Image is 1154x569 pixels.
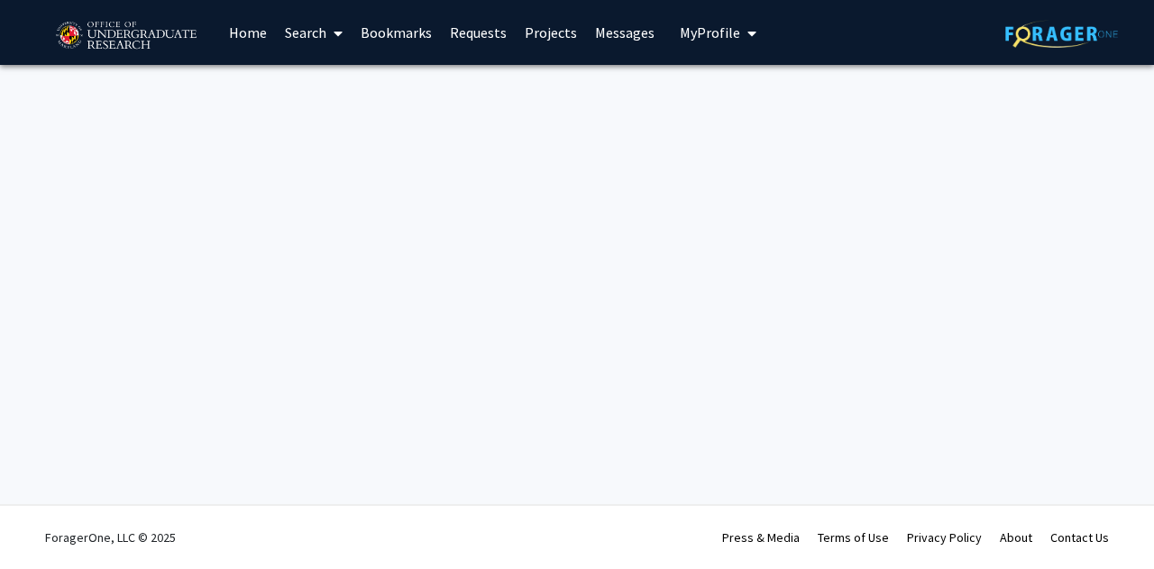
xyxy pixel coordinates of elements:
a: Privacy Policy [907,529,982,546]
a: About [1000,529,1032,546]
a: Press & Media [722,529,800,546]
a: Contact Us [1050,529,1109,546]
a: Messages [586,1,664,64]
a: Home [220,1,276,64]
div: ForagerOne, LLC © 2025 [45,506,176,569]
img: University of Maryland Logo [50,14,202,59]
a: Bookmarks [352,1,441,64]
a: Requests [441,1,516,64]
img: ForagerOne Logo [1005,20,1118,48]
span: My Profile [680,23,740,41]
a: Projects [516,1,586,64]
a: Search [276,1,352,64]
a: Terms of Use [818,529,889,546]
